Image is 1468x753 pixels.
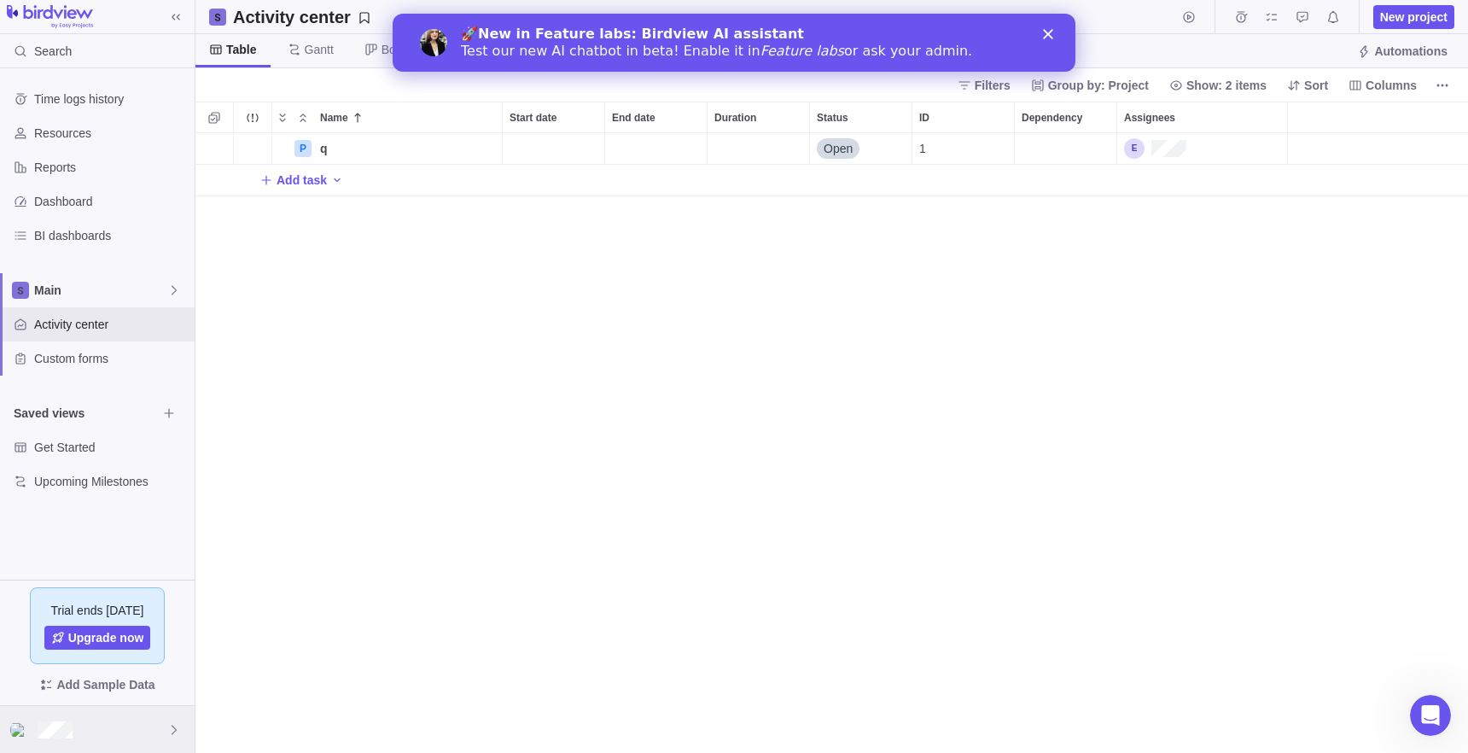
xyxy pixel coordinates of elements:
span: Selection mode [202,106,226,130]
span: Show: 2 items [1162,73,1273,97]
div: Status [810,102,912,132]
img: Show [10,723,31,737]
div: Add New [195,165,1468,196]
span: Notifications [1321,5,1345,29]
div: Duration [708,102,809,132]
span: Board [382,41,413,58]
div: Dependency [1015,102,1116,132]
span: Gantt [305,41,334,58]
div: grid [195,133,1468,753]
div: Duration [708,133,810,165]
div: Dependency [1015,133,1117,165]
span: BI dashboards [34,227,188,244]
span: Columns [1342,73,1424,97]
div: End date [605,102,707,132]
a: Upgrade now [44,626,151,650]
a: Approval requests [1290,13,1314,26]
h2: Activity center [233,5,351,29]
span: Get Started [34,439,188,456]
span: Status [817,109,848,126]
div: Name [313,102,502,132]
span: Trial ends [DATE] [51,602,144,619]
span: Time logs [1229,5,1253,29]
span: Add Sample Data [14,671,181,698]
span: Group by: Project [1048,77,1149,94]
span: ID [919,109,929,126]
span: Search [34,43,72,60]
span: Automations [1374,43,1448,60]
span: Columns [1366,77,1417,94]
div: P [294,140,312,157]
div: Eptest [10,720,31,740]
span: Upcoming Milestones [34,473,188,490]
span: Browse views [157,401,181,425]
span: Add activity [330,168,344,192]
span: Table [226,41,257,58]
span: Sort [1280,73,1335,97]
div: Assignees [1117,133,1288,165]
span: Add task [277,172,327,189]
span: My assignments [1260,5,1284,29]
span: Activity center [34,316,188,333]
span: q [320,140,328,157]
span: Filters [975,77,1011,94]
span: Filters [951,73,1017,97]
div: q [313,133,502,164]
span: Time logs history [34,90,188,108]
span: Dependency [1022,109,1082,126]
span: New project [1373,5,1454,29]
span: Main [34,282,167,299]
div: Trouble indication [234,133,272,165]
div: Start date [503,133,605,165]
a: Time logs [1229,13,1253,26]
iframe: Intercom live chat banner [393,14,1075,72]
span: Add task [259,168,327,192]
span: Dashboard [34,193,188,210]
div: Name [272,133,503,165]
span: Custom forms [34,350,188,367]
span: New project [1380,9,1448,26]
a: My assignments [1260,13,1284,26]
span: Save your current layout and filters as a View [226,5,378,29]
span: Sort [1304,77,1328,94]
a: Notifications [1321,13,1345,26]
span: Automations [1350,39,1454,63]
span: Group by: Project [1024,73,1156,97]
iframe: Intercom live chat [1410,695,1451,736]
span: Assignees [1124,109,1175,126]
div: ID [912,102,1014,132]
span: Start timer [1177,5,1201,29]
div: Eptest [1124,138,1145,159]
span: Show: 2 items [1186,77,1267,94]
span: Duration [714,109,756,126]
div: Status [810,133,912,165]
div: 1 [912,133,1014,164]
span: Name [320,109,348,126]
span: Expand [272,106,293,130]
span: Reports [34,159,188,176]
span: Resources [34,125,188,142]
span: Saved views [14,405,157,422]
div: Open [810,133,912,164]
span: Collapse [293,106,313,130]
span: Approval requests [1290,5,1314,29]
span: Add Sample Data [56,674,154,695]
span: More actions [1430,73,1454,97]
div: Assignees [1117,102,1287,132]
div: Start date [503,102,604,132]
span: Open [824,140,853,157]
span: Upgrade now [68,629,144,646]
span: End date [612,109,655,126]
div: Close [650,15,667,26]
img: logo [7,5,93,29]
div: ID [912,133,1015,165]
span: Start date [510,109,556,126]
span: 1 [919,140,926,157]
div: End date [605,133,708,165]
